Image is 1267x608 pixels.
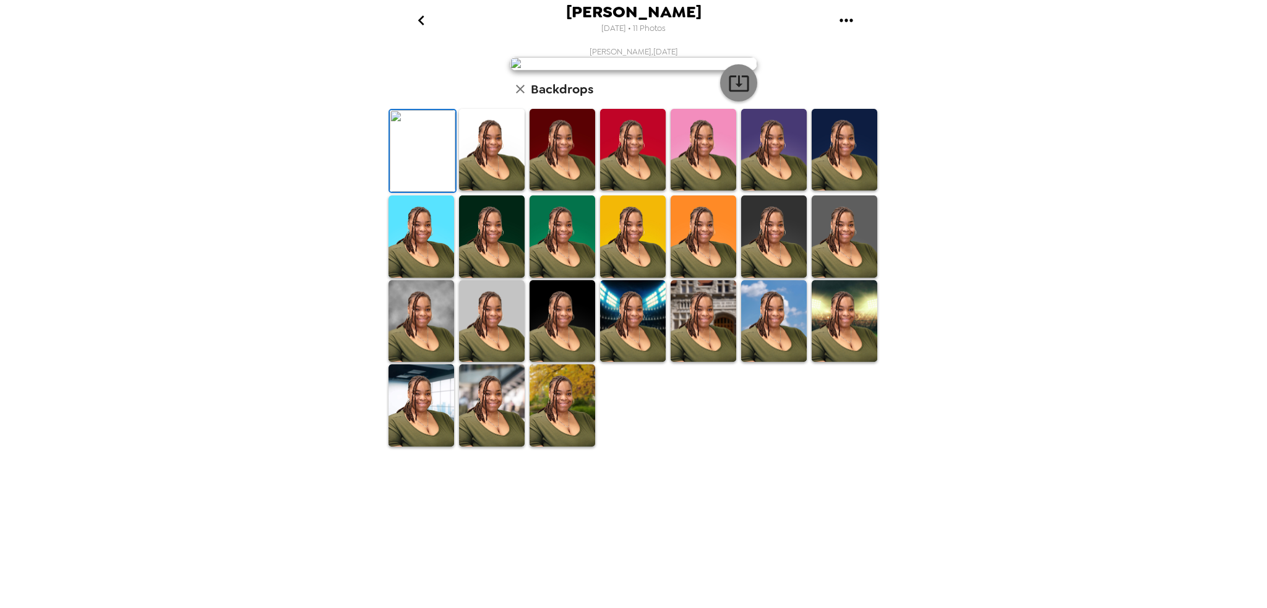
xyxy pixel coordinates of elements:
span: [PERSON_NAME] [566,4,702,20]
span: [PERSON_NAME] , [DATE] [590,46,678,57]
img: user [510,57,757,71]
img: Original [390,110,455,192]
h6: Backdrops [531,79,593,99]
span: [DATE] • 11 Photos [601,20,666,37]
